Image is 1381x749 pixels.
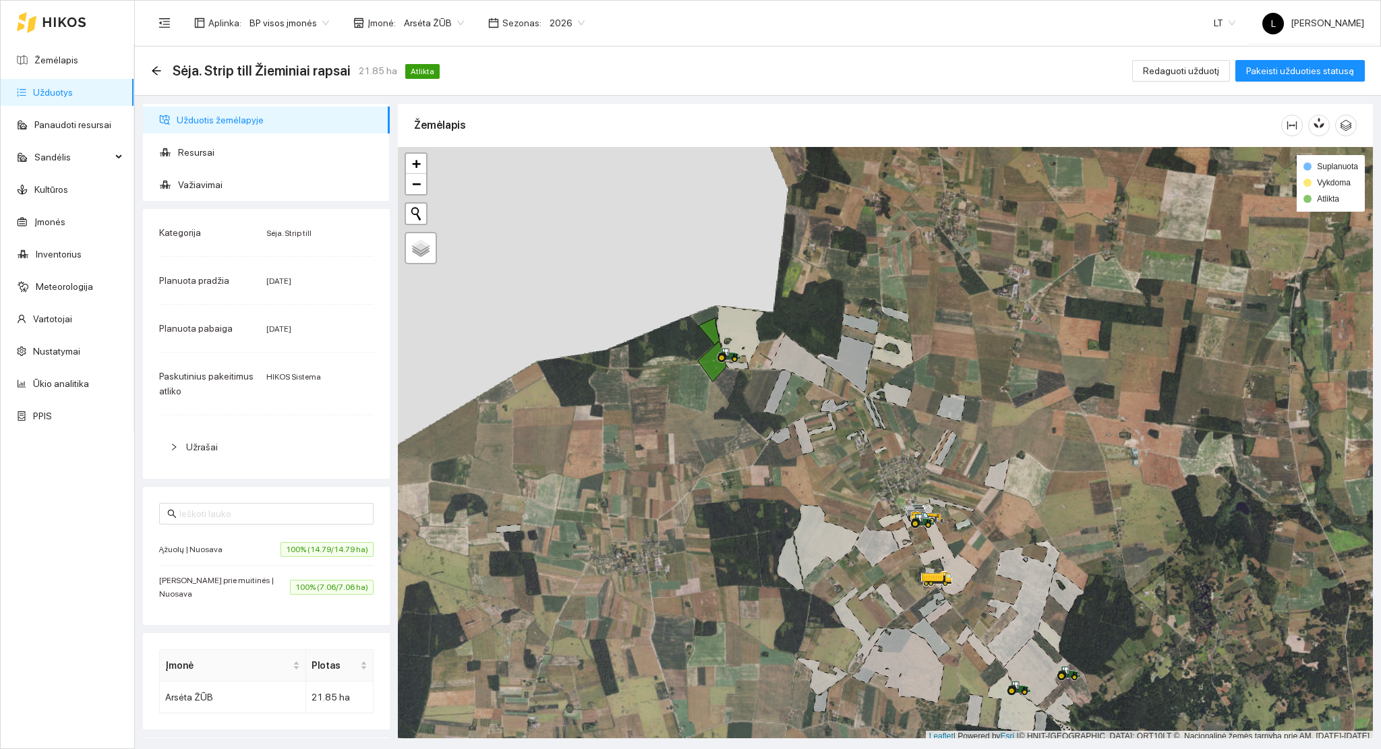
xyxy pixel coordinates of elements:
a: Kultūros [34,184,68,195]
span: Suplanuota [1317,162,1358,171]
span: [PERSON_NAME] [1262,18,1364,28]
span: LT [1214,13,1235,33]
span: calendar [488,18,499,28]
div: | Powered by © HNIT-[GEOGRAPHIC_DATA]; ORT10LT ©, Nacionalinė žemės tarnyba prie AM, [DATE]-[DATE] [926,731,1373,742]
a: Zoom out [406,174,426,194]
span: Įmonė [165,658,290,673]
a: Vartotojai [33,313,72,324]
span: Sandėlis [34,144,111,171]
span: layout [194,18,205,28]
span: − [412,175,421,192]
span: Užduotis žemėlapyje [177,107,379,133]
span: menu-fold [158,17,171,29]
a: Meteorologija [36,281,93,292]
span: search [167,509,177,518]
a: PPIS [33,411,52,421]
a: Užduotys [33,87,73,98]
div: Žemėlapis [414,106,1281,144]
span: Sezonas : [502,16,541,30]
span: Redaguoti užduotį [1143,63,1219,78]
a: Panaudoti resursai [34,119,111,130]
span: Atlikta [405,64,440,79]
span: Paskutinius pakeitimus atliko [159,371,254,396]
span: [PERSON_NAME] prie muitinės | Nuosava [159,574,290,601]
span: | [1017,731,1019,741]
a: Esri [1001,731,1015,741]
a: Zoom in [406,154,426,174]
span: 100% (7.06/7.06 ha) [290,580,374,595]
button: Redaguoti užduotį [1132,60,1230,82]
span: arrow-left [151,65,162,76]
span: Aplinka : [208,16,241,30]
span: Planuota pradžia [159,275,229,286]
span: column-width [1282,120,1302,131]
span: 100% (14.79/14.79 ha) [281,542,374,557]
span: Pakeisti užduoties statusą [1246,63,1354,78]
span: Sėja. Strip till [266,229,312,238]
span: right [170,443,178,451]
span: L [1271,13,1276,34]
input: Ieškoti lauko [179,506,365,521]
button: column-width [1281,115,1303,136]
span: Plotas [312,658,357,673]
a: Inventorius [36,249,82,260]
a: Nustatymai [33,346,80,357]
span: BP visos įmonės [249,13,329,33]
span: HIKOS Sistema [266,372,321,382]
a: Žemėlapis [34,55,78,65]
span: Atlikta [1317,194,1339,204]
button: Pakeisti užduoties statusą [1235,60,1365,82]
span: 21.85 ha [359,63,397,78]
span: Vykdoma [1317,178,1351,187]
span: 2026 [550,13,585,33]
div: Atgal [151,65,162,77]
span: Kategorija [159,227,201,238]
span: [DATE] [266,324,291,334]
button: menu-fold [151,9,178,36]
th: this column's title is Plotas,this column is sortable [306,650,374,682]
span: Arsėta ŽŪB [404,13,464,33]
span: Važiavimai [178,171,379,198]
span: Ąžuolų | Nuosava [159,543,229,556]
span: Užrašai [186,442,218,452]
span: + [412,155,421,172]
a: Ūkio analitika [33,378,89,389]
span: [DATE] [266,276,291,286]
a: Layers [406,233,436,263]
a: Leaflet [929,731,953,741]
span: Planuota pabaiga [159,323,233,334]
a: Redaguoti užduotį [1132,65,1230,76]
span: shop [353,18,364,28]
span: Resursai [178,139,379,166]
th: this column's title is Įmonė,this column is sortable [160,650,306,682]
button: Initiate a new search [406,204,426,224]
a: Įmonės [34,216,65,227]
td: Arsėta ŽŪB [160,682,306,713]
span: Sėja. Strip till Žieminiai rapsai [173,60,351,82]
span: Įmonė : [368,16,396,30]
td: 21.85 ha [306,682,374,713]
div: Užrašai [159,431,374,462]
